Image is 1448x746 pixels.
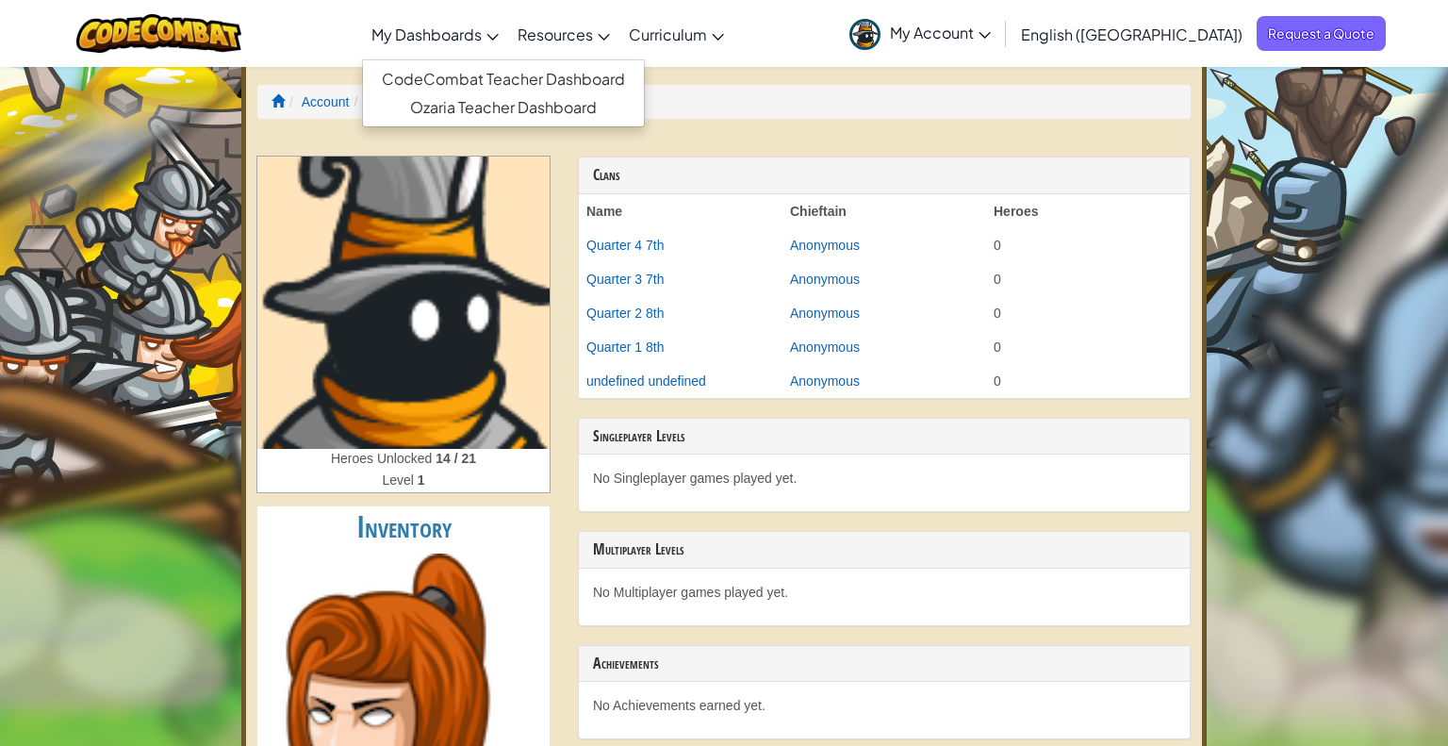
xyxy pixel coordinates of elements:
[593,583,1176,602] p: No Multiplayer games played yet.
[362,8,508,59] a: My Dashboards
[1012,8,1252,59] a: English ([GEOGRAPHIC_DATA])
[331,451,436,466] span: Heroes Unlocked
[586,340,665,355] a: Quarter 1 8th
[1257,16,1386,51] a: Request a Quote
[619,8,733,59] a: Curriculum
[790,272,860,287] a: Anonymous
[849,19,880,50] img: avatar
[629,25,707,44] span: Curriculum
[579,194,782,228] th: Name
[363,65,644,93] a: CodeCombat Teacher Dashboard
[1021,25,1242,44] span: English ([GEOGRAPHIC_DATA])
[790,373,860,389] a: Anonymous
[586,373,706,389] a: undefined undefined
[986,364,1190,398] td: 0
[382,472,417,488] span: Level
[986,330,1190,364] td: 0
[586,272,665,287] a: Quarter 3 7th
[593,469,1176,488] p: No Singleplayer games played yet.
[257,506,550,549] h2: Inventory
[518,25,593,44] span: Resources
[890,23,991,42] span: My Account
[586,238,665,253] a: Quarter 4 7th
[782,194,986,228] th: Chieftain
[790,306,860,321] a: Anonymous
[593,428,1176,445] h3: Singleplayer Levels
[986,228,1190,262] td: 0
[840,4,1000,63] a: My Account
[986,194,1190,228] th: Heroes
[508,8,619,59] a: Resources
[302,94,350,109] a: Account
[593,167,1176,184] h3: Clans
[790,340,860,355] a: Anonymous
[363,93,644,122] a: Ozaria Teacher Dashboard
[986,262,1190,296] td: 0
[586,306,665,321] a: Quarter 2 8th
[349,92,403,111] li: Profile
[371,25,482,44] span: My Dashboards
[790,238,860,253] a: Anonymous
[418,472,425,488] strong: 1
[593,696,1176,715] p: No Achievements earned yet.
[436,451,476,466] strong: 14 / 21
[986,296,1190,330] td: 0
[76,14,241,53] img: CodeCombat logo
[593,541,1176,558] h3: Multiplayer Levels
[593,655,1176,672] h3: Achievements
